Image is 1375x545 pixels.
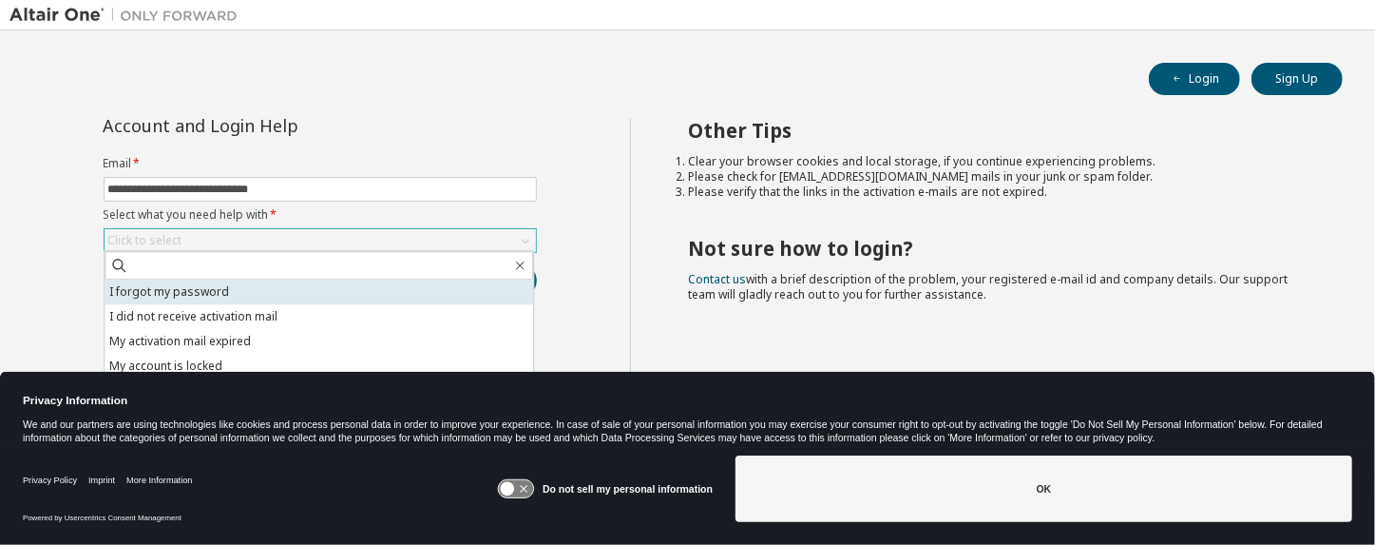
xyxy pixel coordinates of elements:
[688,169,1308,185] li: Please check for [EMAIL_ADDRESS][DOMAIN_NAME] mails in your junk or spam folder.
[105,229,536,252] div: Click to select
[105,280,533,304] li: I forgot my password
[688,118,1308,143] h2: Other Tips
[1251,63,1343,95] button: Sign Up
[10,6,247,25] img: Altair One
[688,271,1288,302] span: with a brief description of the problem, your registered e-mail id and company details. Our suppo...
[108,233,182,248] div: Click to select
[104,118,450,133] div: Account and Login Help
[688,236,1308,261] h2: Not sure how to login?
[104,207,537,223] label: Select what you need help with
[688,271,746,287] a: Contact us
[688,154,1308,169] li: Clear your browser cookies and local storage, if you continue experiencing problems.
[104,156,537,171] label: Email
[1149,63,1240,95] button: Login
[688,185,1308,200] li: Please verify that the links in the activation e-mails are not expired.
